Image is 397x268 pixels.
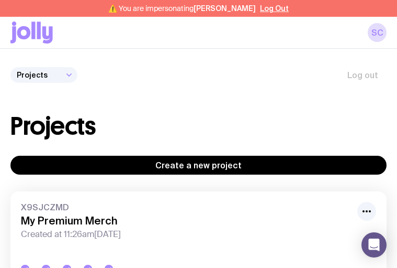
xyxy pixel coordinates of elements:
[10,114,96,139] h1: Projects
[368,23,387,42] a: SC
[194,4,256,13] span: [PERSON_NAME]
[260,4,289,13] button: Log Out
[339,66,387,84] button: Log out
[21,229,351,240] span: Created at 11:26am[DATE]
[361,232,387,258] div: Open Intercom Messenger
[21,202,351,212] span: X9SJCZMD
[10,156,387,175] a: Create a new project
[21,215,351,227] h3: My Premium Merch
[108,4,256,13] span: ⚠️ You are impersonating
